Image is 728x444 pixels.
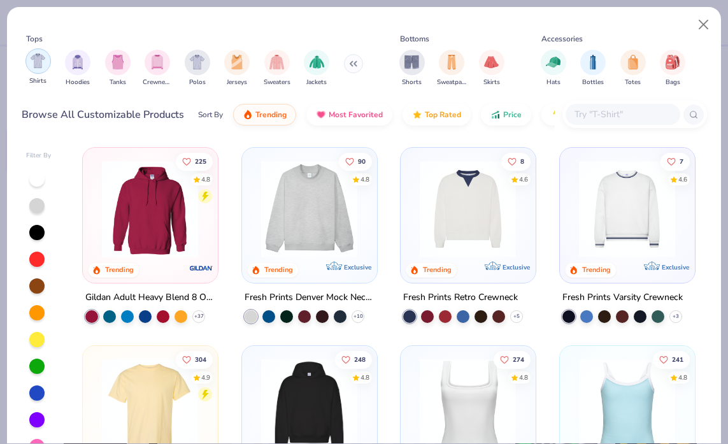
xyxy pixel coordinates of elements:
span: Trending [255,110,287,120]
div: 4.8 [360,373,369,382]
button: filter button [580,50,606,87]
div: filter for Shorts [399,50,425,87]
button: Most Favorited [306,104,392,125]
button: Like [660,152,690,170]
span: 90 [358,158,366,164]
img: Skirts Image [484,55,499,69]
img: Sweaters Image [269,55,284,69]
div: filter for Tanks [105,50,131,87]
img: Hats Image [546,55,560,69]
img: Polos Image [190,55,204,69]
span: 241 [672,356,683,362]
div: filter for Totes [620,50,646,87]
div: filter for Polos [185,50,210,87]
span: 274 [513,356,524,362]
span: 7 [680,158,683,164]
button: filter button [264,50,290,87]
span: Jerseys [227,78,247,87]
span: Top Rated [425,110,461,120]
img: flash.gif [551,110,561,120]
span: Totes [625,78,641,87]
img: Crewnecks Image [150,55,164,69]
img: Bags Image [666,55,680,69]
span: 248 [354,356,366,362]
img: Jerseys Image [230,55,244,69]
span: Exclusive [343,262,371,271]
div: Fresh Prints Denver Mock Neck Heavyweight Sweatshirt [245,289,375,305]
div: filter for Hats [541,50,566,87]
button: filter button [660,50,685,87]
div: Bottoms [400,33,429,45]
div: filter for Bottles [580,50,606,87]
div: 4.9 [201,373,210,382]
div: filter for Jerseys [224,50,250,87]
div: 4.8 [201,175,210,184]
span: 225 [195,158,206,164]
button: filter button [224,50,250,87]
div: Gildan Adult Heavy Blend 8 Oz. 50/50 Hooded Sweatshirt [85,289,215,305]
button: Close [692,13,716,37]
img: most_fav.gif [316,110,326,120]
img: Totes Image [626,55,640,69]
button: filter button [65,50,90,87]
span: Bags [666,78,680,87]
div: Browse All Customizable Products [22,107,184,122]
img: 4d4398e1-a86f-4e3e-85fd-b9623566810e [573,161,682,257]
button: filter button [541,50,566,87]
div: filter for Sweaters [264,50,290,87]
span: Shirts [29,76,46,86]
button: Like [176,152,213,170]
button: filter button [620,50,646,87]
button: Top Rated [403,104,471,125]
div: filter for Bags [660,50,685,87]
button: filter button [479,50,504,87]
button: Like [339,152,372,170]
img: 01756b78-01f6-4cc6-8d8a-3c30c1a0c8ac [96,161,204,257]
button: filter button [105,50,131,87]
img: TopRated.gif [412,110,422,120]
button: filter button [25,50,51,87]
img: f5d85501-0dbb-4ee4-b115-c08fa3845d83 [255,161,364,257]
span: + 5 [513,312,520,320]
div: Fresh Prints Varsity Crewneck [562,289,683,305]
input: Try "T-Shirt" [573,107,671,122]
div: filter for Shirts [25,48,51,86]
div: 4.6 [519,175,528,184]
span: Bottles [582,78,604,87]
img: Bottles Image [586,55,600,69]
span: + 10 [353,312,362,320]
span: Shorts [402,78,422,87]
button: filter button [143,50,172,87]
div: 4.8 [678,373,687,382]
img: Jackets Image [310,55,324,69]
img: Tanks Image [111,55,125,69]
div: Fresh Prints Retro Crewneck [403,289,518,305]
div: filter for Jackets [304,50,329,87]
span: Hats [546,78,560,87]
button: Like [494,350,531,368]
button: Like [653,350,690,368]
div: filter for Hoodies [65,50,90,87]
div: filter for Crewnecks [143,50,172,87]
span: Jackets [306,78,327,87]
img: Sweatpants Image [445,55,459,69]
img: Shorts Image [404,55,419,69]
button: filter button [437,50,466,87]
span: Tanks [110,78,126,87]
span: Skirts [483,78,500,87]
div: filter for Sweatpants [437,50,466,87]
span: Price [503,110,522,120]
span: Exclusive [503,262,530,271]
img: 3abb6cdb-110e-4e18-92a0-dbcd4e53f056 [413,161,522,257]
div: 4.8 [519,373,528,382]
span: Most Favorited [329,110,383,120]
span: Sweatpants [437,78,466,87]
button: filter button [185,50,210,87]
button: filter button [304,50,329,87]
img: a90f7c54-8796-4cb2-9d6e-4e9644cfe0fe [364,161,473,257]
button: filter button [399,50,425,87]
span: Sweaters [264,78,290,87]
div: Sort By [198,109,223,120]
button: Like [501,152,531,170]
img: Shirts Image [31,54,45,68]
